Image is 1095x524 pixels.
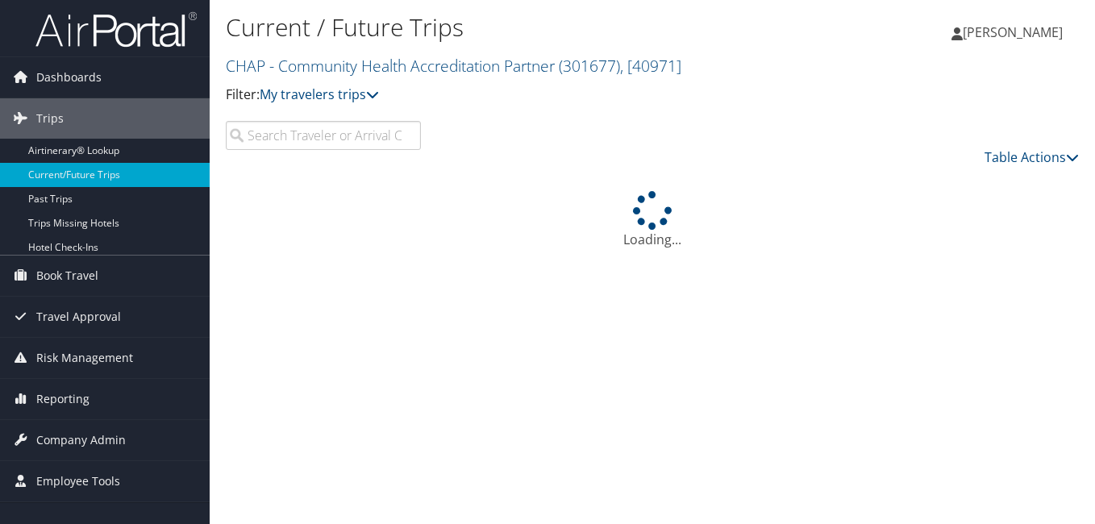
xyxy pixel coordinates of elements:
[226,10,794,44] h1: Current / Future Trips
[36,57,102,98] span: Dashboards
[226,121,421,150] input: Search Traveler or Arrival City
[985,148,1079,166] a: Table Actions
[36,338,133,378] span: Risk Management
[226,55,681,77] a: CHAP - Community Health Accreditation Partner
[963,23,1063,41] span: [PERSON_NAME]
[620,55,681,77] span: , [ 40971 ]
[36,256,98,296] span: Book Travel
[35,10,197,48] img: airportal-logo.png
[226,191,1079,249] div: Loading...
[36,420,126,460] span: Company Admin
[36,98,64,139] span: Trips
[36,461,120,501] span: Employee Tools
[36,297,121,337] span: Travel Approval
[951,8,1079,56] a: [PERSON_NAME]
[226,85,794,106] p: Filter:
[36,379,90,419] span: Reporting
[559,55,620,77] span: ( 301677 )
[260,85,379,103] a: My travelers trips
